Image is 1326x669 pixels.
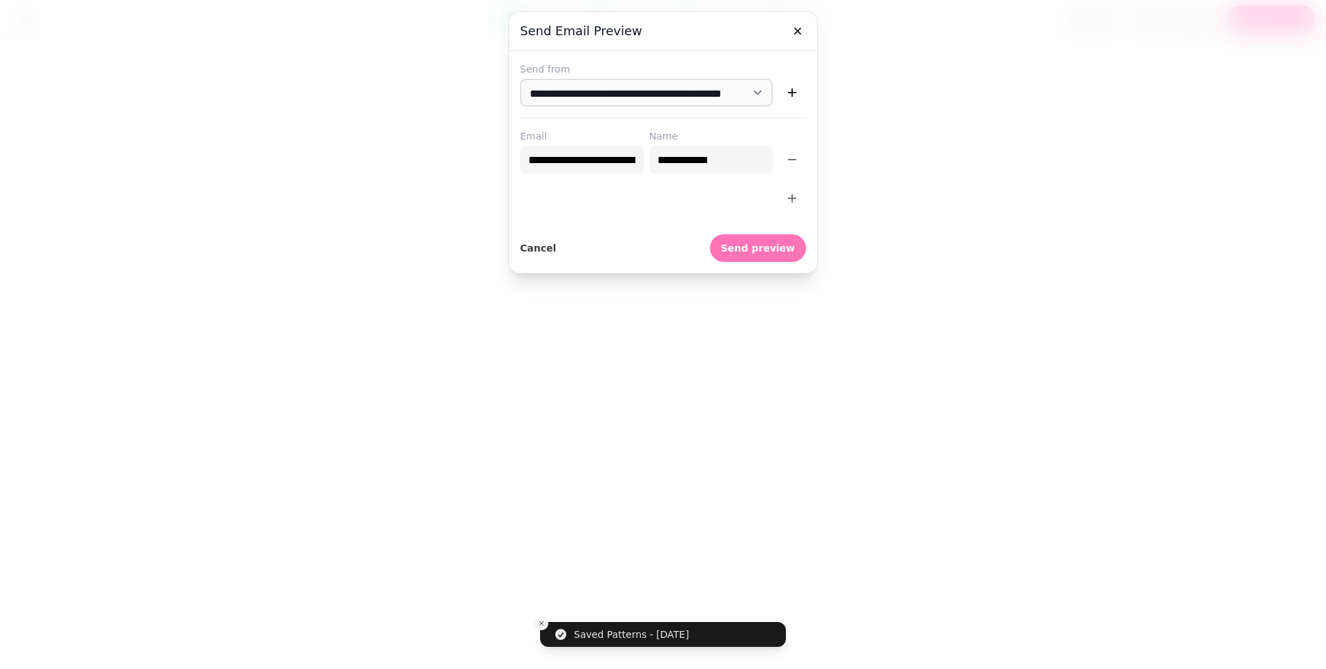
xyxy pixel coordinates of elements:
h3: Send email preview [520,23,806,39]
label: Email [520,129,644,143]
span: Cancel [520,243,556,253]
button: Cancel [520,234,556,262]
span: Send preview [721,243,795,253]
label: Name [649,129,773,143]
label: Send from [520,62,806,76]
button: Send preview [710,234,806,262]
